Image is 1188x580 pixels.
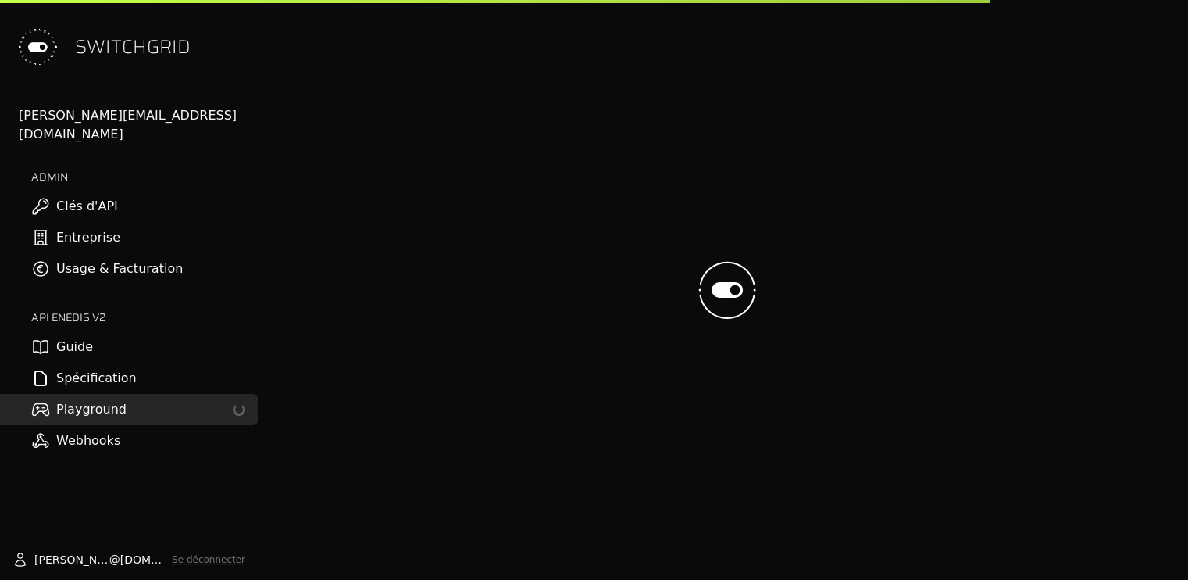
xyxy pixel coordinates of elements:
button: Se déconnecter [172,553,245,566]
img: Switchgrid Logo [12,22,62,72]
div: [PERSON_NAME][EMAIL_ADDRESS][DOMAIN_NAME] [19,106,258,144]
span: [PERSON_NAME].utahia987 [34,552,109,567]
span: [DOMAIN_NAME] [120,552,166,567]
h2: API ENEDIS v2 [31,310,258,325]
span: SWITCHGRID [75,34,191,59]
div: loading [233,403,245,416]
h2: ADMIN [31,169,258,184]
span: @ [109,552,120,567]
